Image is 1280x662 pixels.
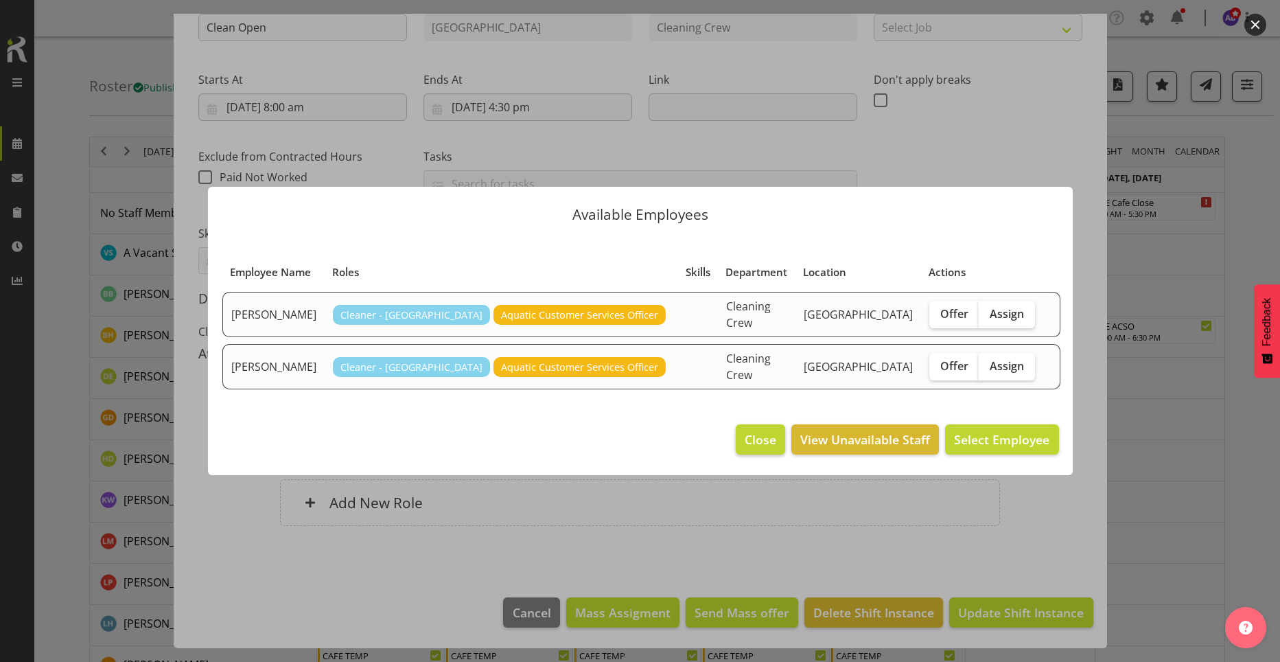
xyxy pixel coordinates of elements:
[726,351,771,383] span: Cleaning Crew
[804,359,913,374] span: [GEOGRAPHIC_DATA]
[736,424,785,455] button: Close
[940,307,968,321] span: Offer
[1261,298,1273,346] span: Feedback
[940,359,968,373] span: Offer
[1239,621,1253,635] img: help-xxl-2.png
[340,360,482,375] span: Cleaner - [GEOGRAPHIC_DATA]
[230,264,311,280] span: Employee Name
[745,431,776,448] span: Close
[222,344,325,389] td: [PERSON_NAME]
[501,360,658,375] span: Aquatic Customer Services Officer
[222,207,1059,222] p: Available Employees
[725,264,787,280] span: Department
[803,264,846,280] span: Location
[990,307,1024,321] span: Assign
[1254,284,1280,378] button: Feedback - Show survey
[929,264,966,280] span: Actions
[332,264,359,280] span: Roles
[804,307,913,322] span: [GEOGRAPHIC_DATA]
[222,292,325,337] td: [PERSON_NAME]
[686,264,710,280] span: Skills
[800,431,930,448] span: View Unavailable Staff
[726,299,771,330] span: Cleaning Crew
[501,308,658,323] span: Aquatic Customer Services Officer
[340,308,482,323] span: Cleaner - [GEOGRAPHIC_DATA]
[945,424,1058,455] button: Select Employee
[954,431,1049,448] span: Select Employee
[791,424,939,455] button: View Unavailable Staff
[990,359,1024,373] span: Assign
